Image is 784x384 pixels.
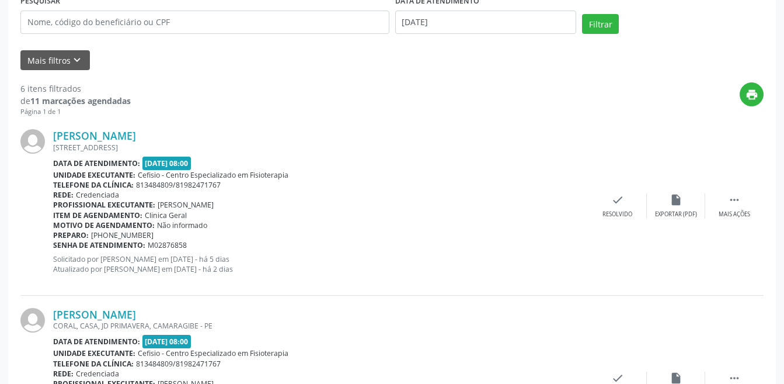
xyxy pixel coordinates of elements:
button: Mais filtroskeyboard_arrow_down [20,50,90,71]
b: Senha de atendimento: [53,240,145,250]
i: insert_drive_file [670,193,682,206]
button: print [740,82,764,106]
i: print [745,88,758,101]
span: [PERSON_NAME] [158,200,214,210]
input: Nome, código do beneficiário ou CPF [20,11,389,34]
i: check [611,193,624,206]
a: [PERSON_NAME] [53,129,136,142]
strong: 11 marcações agendadas [30,95,131,106]
a: [PERSON_NAME] [53,308,136,321]
b: Telefone da clínica: [53,180,134,190]
b: Unidade executante: [53,170,135,180]
b: Preparo: [53,230,89,240]
p: Solicitado por [PERSON_NAME] em [DATE] - há 5 dias Atualizado por [PERSON_NAME] em [DATE] - há 2 ... [53,254,588,274]
span: 813484809/81982471767 [136,180,221,190]
b: Motivo de agendamento: [53,220,155,230]
span: [DATE] 08:00 [142,157,191,170]
div: de [20,95,131,107]
div: 6 itens filtrados [20,82,131,95]
div: Mais ações [719,210,750,219]
b: Rede: [53,369,74,379]
i:  [728,193,741,206]
img: img [20,129,45,154]
span: Credenciada [76,190,119,200]
b: Telefone da clínica: [53,359,134,369]
button: Filtrar [582,14,619,34]
span: M02876858 [148,240,187,250]
b: Data de atendimento: [53,158,140,168]
span: Clinica Geral [145,210,187,220]
b: Item de agendamento: [53,210,142,220]
span: 813484809/81982471767 [136,359,221,369]
span: Credenciada [76,369,119,379]
div: Página 1 de 1 [20,107,131,117]
div: [STREET_ADDRESS] [53,143,588,153]
i: keyboard_arrow_down [71,54,83,67]
b: Data de atendimento: [53,337,140,347]
div: Resolvido [602,210,632,219]
img: img [20,308,45,333]
b: Profissional executante: [53,200,155,210]
div: CORAL, CASA, JD PRIMAVERA, CAMARAGIBE - PE [53,321,588,331]
span: Cefisio - Centro Especializado em Fisioterapia [138,170,288,180]
span: [PHONE_NUMBER] [91,230,154,240]
span: [DATE] 08:00 [142,335,191,348]
b: Rede: [53,190,74,200]
div: Exportar (PDF) [655,210,697,219]
input: Selecione um intervalo [395,11,577,34]
b: Unidade executante: [53,348,135,358]
span: Não informado [157,220,207,230]
span: Cefisio - Centro Especializado em Fisioterapia [138,348,288,358]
